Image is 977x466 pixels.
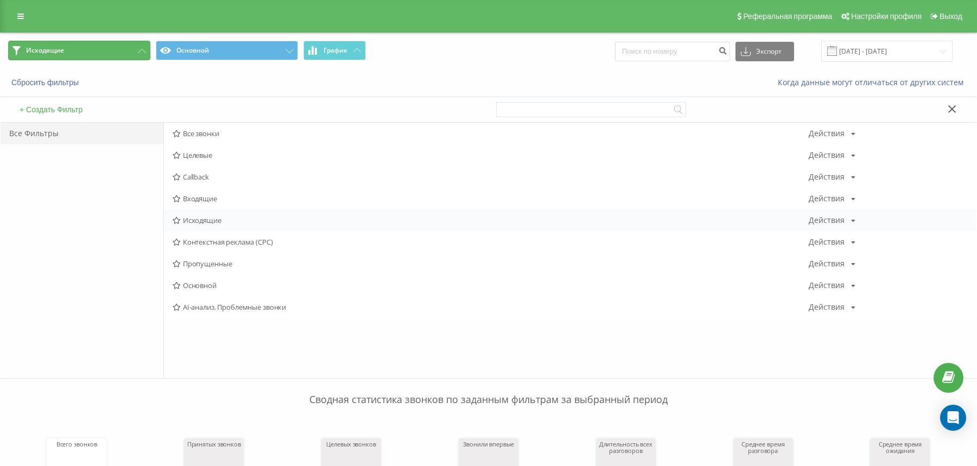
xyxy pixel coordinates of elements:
[173,260,809,267] span: Пропущенные
[173,216,809,224] span: Исходящие
[1,123,163,144] div: Все Фильтры
[809,238,845,246] div: Действия
[8,41,150,60] button: Исходящие
[809,151,845,159] div: Действия
[8,371,969,407] p: Сводная статистика звонков по заданным фильтрам за выбранный период
[8,78,84,87] button: Сбросить фильтры
[323,47,347,54] span: График
[809,173,845,181] div: Действия
[156,41,298,60] button: Основной
[778,77,969,87] a: Когда данные могут отличаться от других систем
[851,12,922,21] span: Настройки профиля
[173,195,809,202] span: Входящие
[809,303,845,311] div: Действия
[303,41,366,60] button: График
[735,42,794,61] button: Экспорт
[743,12,832,21] span: Реферальная программа
[173,151,809,159] span: Целевые
[944,104,960,116] button: Закрыть
[809,130,845,137] div: Действия
[173,282,809,289] span: Основной
[809,282,845,289] div: Действия
[173,130,809,137] span: Все звонки
[26,46,64,55] span: Исходящие
[809,195,845,202] div: Действия
[809,216,845,224] div: Действия
[173,173,809,181] span: Callback
[809,260,845,267] div: Действия
[173,238,809,246] span: Контекстная реклама (CPC)
[16,105,86,114] button: + Создать Фильтр
[940,12,962,21] span: Выход
[173,303,809,311] span: AI-анализ. Проблемные звонки
[615,42,730,61] input: Поиск по номеру
[940,405,966,431] div: Open Intercom Messenger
